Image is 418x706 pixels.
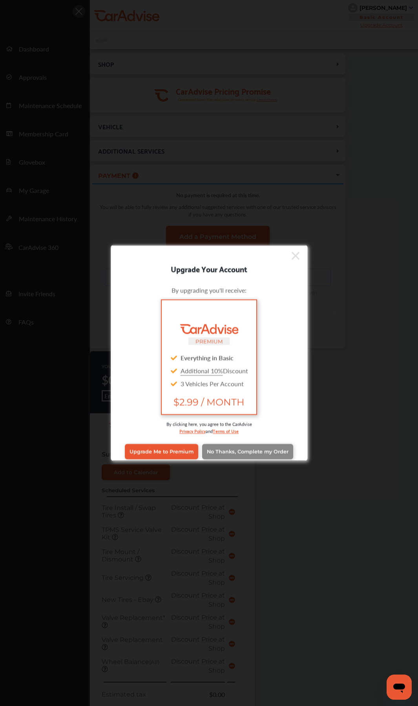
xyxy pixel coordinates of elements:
[207,449,288,455] span: No Thanks, Complete my Order
[123,420,296,442] div: By clicking here, you agree to the CarAdvise and
[168,396,250,407] span: $2.99 / MONTH
[181,366,248,375] span: Discount
[195,338,223,344] small: PREMIUM
[202,444,293,459] a: No Thanks, Complete my Order
[181,366,223,375] u: Additional 10%
[181,353,234,362] strong: Everything in Basic
[179,427,206,434] a: Privacy Policy
[130,449,193,455] span: Upgrade Me to Premium
[213,427,239,434] a: Terms of Use
[123,285,296,294] div: By upgrading you'll receive:
[168,377,250,390] div: 3 Vehicles Per Account
[387,675,412,700] iframe: Button to launch messaging window
[125,444,198,459] a: Upgrade Me to Premium
[111,262,307,275] div: Upgrade Your Account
